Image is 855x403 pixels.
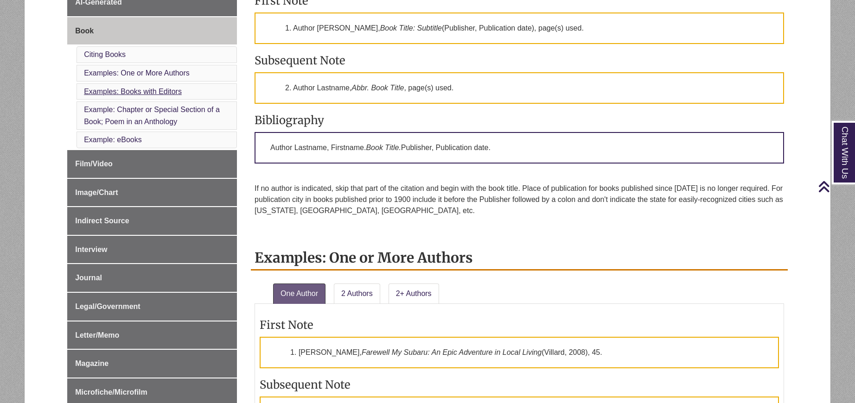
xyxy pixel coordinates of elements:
a: Legal/Government [67,293,237,321]
a: Back to Top [818,180,853,193]
h3: Subsequent Note [260,378,779,392]
p: 1. [PERSON_NAME], (Villard, 2008), 45. [260,337,779,368]
span: Film/Video [75,160,113,168]
em: Book Title. [366,144,401,151]
span: Letter/Memo [75,331,119,339]
span: Legal/Government [75,302,140,310]
a: Book [67,17,237,45]
a: Example: eBooks [84,136,142,144]
h3: Subsequent Note [255,53,784,68]
p: 2. Author Lastname, , page(s) used. [255,72,784,104]
a: Film/Video [67,150,237,178]
em: Abbr. Book Title [351,84,404,92]
span: Book [75,27,94,35]
a: Image/Chart [67,179,237,207]
span: Microfiche/Microfilm [75,388,147,396]
a: Examples: Books with Editors [84,88,182,95]
a: One Author [273,283,325,304]
a: Examples: One or More Authors [84,69,190,77]
span: Magazine [75,359,108,367]
a: Indirect Source [67,207,237,235]
span: Indirect Source [75,217,129,225]
a: 2+ Authors [389,283,439,304]
span: Journal [75,274,102,282]
em: Farewell My Subaru: An Epic Adventure in Local Living [362,348,542,356]
a: Magazine [67,350,237,378]
a: Example: Chapter or Special Section of a Book; Poem in an Anthology [84,106,220,126]
a: 2 Authors [334,283,380,304]
p: If no author is indicated, skip that part of the citation and begin with the book title. Place of... [255,183,784,216]
h3: Bibliography [255,113,784,127]
em: Book Title: Subtitle [380,24,442,32]
span: Interview [75,246,107,253]
a: Interview [67,236,237,264]
h3: First Note [260,318,779,332]
a: Journal [67,264,237,292]
a: Citing Books [84,50,126,58]
a: Letter/Memo [67,321,237,349]
span: Image/Chart [75,189,118,196]
p: 1. Author [PERSON_NAME], (Publisher, Publication date), page(s) used. [255,13,784,44]
h2: Examples: One or More Authors [251,246,788,271]
p: Author Lastname, Firstname. Publisher, Publication date. [255,132,784,164]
